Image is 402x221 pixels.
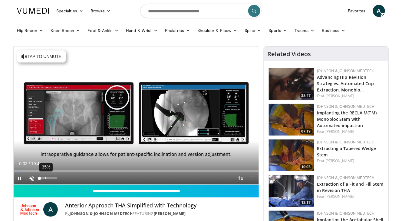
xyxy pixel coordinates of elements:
[317,104,375,109] a: Johnson & Johnson MedTech
[154,211,186,216] a: [PERSON_NAME]
[161,24,194,37] a: Pediatrics
[29,161,30,166] span: /
[70,211,133,216] a: Johnson & Johnson MedTech
[317,139,375,145] a: Johnson & Johnson MedTech
[317,146,376,158] a: Extracting a Tapered Wedge Stem
[235,172,247,184] button: Playback Rate
[53,5,87,17] a: Specialties
[269,139,314,171] a: 10:03
[14,172,26,184] button: Pause
[269,68,314,100] a: 38:47
[344,5,369,17] a: Favorites
[325,158,354,163] a: [PERSON_NAME]
[39,177,57,179] div: Volume Level
[318,24,349,37] a: Business
[268,50,311,58] h4: Related Videos
[140,4,262,18] input: Search topics, interventions
[122,24,161,37] a: Hand & Wrist
[269,139,314,171] img: 0b84e8e2-d493-4aee-915d-8b4f424ca292.150x105_q85_crop-smart_upscale.jpg
[300,93,313,98] span: 38:47
[19,161,27,166] span: 0:02
[14,47,259,185] video-js: Video Player
[300,129,313,134] span: 07:19
[65,211,254,216] div: By FEATURING
[300,200,313,205] span: 12:17
[291,24,318,37] a: Trauma
[65,202,254,209] h4: Anterior Approach THA Simplified with Technology
[18,202,41,217] img: Johnson & Johnson MedTech
[194,24,241,37] a: Shoulder & Elbow
[14,170,259,172] div: Progress Bar
[325,194,354,199] a: [PERSON_NAME]
[13,24,47,37] a: Hip Recon
[317,129,384,134] div: Feat.
[325,129,354,134] a: [PERSON_NAME]
[17,50,66,62] button: Tap to unmute
[300,164,313,170] span: 10:03
[47,24,84,37] a: Knee Recon
[317,211,375,216] a: Johnson & Johnson MedTech
[241,24,265,37] a: Spine
[317,74,374,93] a: Advancing Hip Revision Strategies: Automated Cup Extraction, Monoblo…
[269,175,314,207] img: 82aed312-2a25-4631-ae62-904ce62d2708.150x105_q85_crop-smart_upscale.jpg
[317,110,377,128] a: Implanting the RECLAIM(TM) Monobloc Stem with Automated impaction
[247,172,259,184] button: Fullscreen
[265,24,291,37] a: Sports
[269,175,314,207] a: 12:17
[84,24,123,37] a: Foot & Ankle
[317,68,375,73] a: Johnson & Johnson MedTech
[317,93,384,99] div: Feat.
[373,5,385,17] a: A
[325,93,354,98] a: [PERSON_NAME]
[317,181,384,193] a: Extraction of a Fit and Fill Stem in Revision THA
[87,5,115,17] a: Browse
[17,8,49,14] img: VuMedi Logo
[43,202,58,217] a: A
[26,172,38,184] button: Unmute
[317,175,375,180] a: Johnson & Johnson MedTech
[31,161,42,166] span: 19:44
[317,194,384,199] div: Feat.
[269,104,314,136] a: 07:19
[317,158,384,164] div: Feat.
[269,68,314,100] img: 9f1a5b5d-2ba5-4c40-8e0c-30b4b8951080.150x105_q85_crop-smart_upscale.jpg
[269,104,314,136] img: ffc33e66-92ed-4f11-95c4-0a160745ec3c.150x105_q85_crop-smart_upscale.jpg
